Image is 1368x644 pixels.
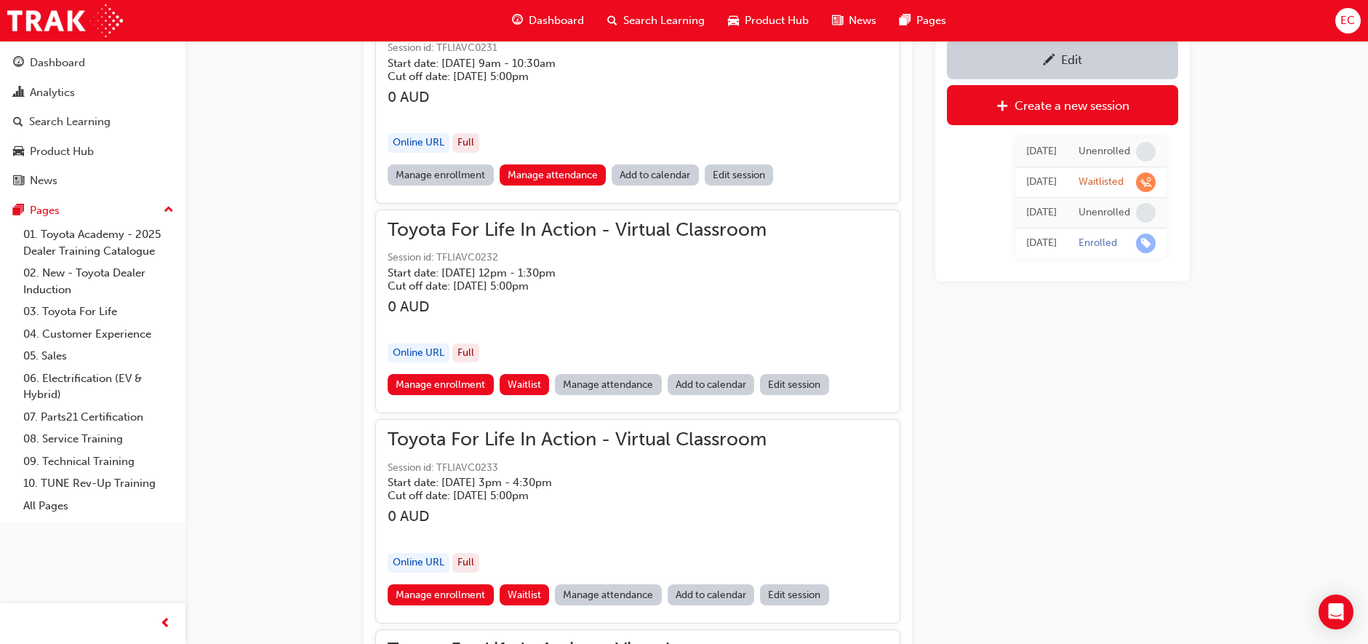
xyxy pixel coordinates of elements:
div: Search Learning [29,114,111,130]
div: Wed Jun 18 2025 08:51:03 GMT+1000 (Australian Eastern Standard Time) [1026,235,1057,252]
div: Full [452,343,479,363]
a: Add to calendar [612,164,699,186]
a: News [6,167,180,194]
div: Unenrolled [1079,206,1130,220]
div: Full [452,133,479,153]
div: Unenrolled [1079,145,1130,159]
span: Waitlist [508,378,541,391]
a: news-iconNews [820,6,888,36]
a: guage-iconDashboard [500,6,596,36]
div: News [30,172,57,189]
a: 06. Electrification (EV & Hybrid) [17,367,180,406]
button: Pages [6,197,180,224]
span: prev-icon [160,615,171,633]
div: Online URL [388,133,449,153]
a: Analytics [6,79,180,106]
a: 10. TUNE Rev-Up Training [17,472,180,495]
div: Tue Jun 24 2025 14:41:26 GMT+1000 (Australian Eastern Standard Time) [1026,143,1057,160]
a: Product Hub [6,138,180,165]
a: car-iconProduct Hub [716,6,820,36]
span: pencil-icon [1043,54,1055,68]
div: Edit [1061,52,1082,67]
a: 08. Service Training [17,428,180,450]
a: 07. Parts21 Certification [17,406,180,429]
button: Toyota For Life In Action - Virtual ClassroomSession id: TFLIAVC0233Start date: [DATE] 3pm - 4:30... [388,432,888,611]
div: Tue Jun 24 2025 14:29:21 GMT+1000 (Australian Eastern Standard Time) [1026,174,1057,191]
div: Online URL [388,343,449,363]
a: 05. Sales [17,345,180,367]
button: EC [1335,8,1361,33]
button: DashboardAnalyticsSearch LearningProduct HubNews [6,47,180,197]
a: pages-iconPages [888,6,958,36]
span: news-icon [832,12,843,30]
div: Analytics [30,84,75,101]
a: Edit [947,39,1178,79]
span: guage-icon [13,57,24,70]
h5: Cut off date: [DATE] 5:00pm [388,70,743,83]
span: plus-icon [996,100,1009,114]
span: pages-icon [13,204,24,218]
span: Search Learning [623,12,705,29]
h5: Start date: [DATE] 9am - 10:30am [388,57,743,70]
span: news-icon [13,175,24,188]
span: car-icon [728,12,739,30]
span: Toyota For Life In Action - Virtual Classroom [388,222,767,239]
span: learningRecordVerb_NONE-icon [1136,203,1156,223]
span: Waitlist [508,589,541,601]
a: 01. Toyota Academy - 2025 Dealer Training Catalogue [17,223,180,262]
span: pages-icon [900,12,911,30]
a: search-iconSearch Learning [596,6,716,36]
button: Toyota For Life In Action - Virtual ClassroomSession id: TFLIAVC0232Start date: [DATE] 12pm - 1:3... [388,222,888,401]
span: Session id: TFLIAVC0232 [388,250,767,266]
span: search-icon [607,12,617,30]
button: Waitlist [500,584,550,605]
div: Waitlisted [1079,175,1124,189]
span: News [849,12,876,29]
h5: Cut off date: [DATE] 5:00pm [388,279,743,293]
a: Create a new session [947,85,1178,125]
a: Manage enrollment [388,374,494,395]
a: Edit session [760,584,829,605]
span: search-icon [13,116,23,129]
span: learningRecordVerb_ENROLL-icon [1136,234,1156,253]
span: up-icon [164,201,174,220]
a: Edit session [705,164,774,186]
div: Product Hub [30,143,94,160]
a: 04. Customer Experience [17,323,180,346]
img: Trak [7,4,123,37]
span: Dashboard [529,12,584,29]
a: Dashboard [6,49,180,76]
div: Open Intercom Messenger [1319,595,1353,629]
span: Session id: TFLIAVC0231 [388,40,767,57]
span: Session id: TFLIAVC0233 [388,460,767,477]
span: EC [1340,12,1355,29]
h3: 0 AUD [388,508,767,525]
a: Edit session [760,374,829,395]
button: Waitlist [500,374,550,395]
a: Add to calendar [668,584,755,605]
span: Toyota For Life In Action - Virtual Classroom [388,432,767,448]
a: Manage attendance [555,584,662,605]
span: Product Hub [745,12,809,29]
h5: Start date: [DATE] 12pm - 1:30pm [388,266,743,279]
div: Full [452,553,479,573]
h3: 0 AUD [388,89,767,106]
a: Manage enrollment [388,164,494,186]
a: Add to calendar [668,374,755,395]
a: All Pages [17,495,180,517]
div: Wed Jun 18 2025 09:09:20 GMT+1000 (Australian Eastern Standard Time) [1026,204,1057,221]
a: Manage enrollment [388,584,494,605]
div: Online URL [388,553,449,573]
h3: 0 AUD [388,298,767,315]
a: Search Learning [6,108,180,135]
a: 03. Toyota For Life [17,301,180,323]
div: Pages [30,202,60,219]
h5: Start date: [DATE] 3pm - 4:30pm [388,476,743,489]
div: Enrolled [1079,236,1117,250]
span: chart-icon [13,87,24,100]
div: Dashboard [30,55,85,71]
span: learningRecordVerb_WAITLIST-icon [1136,172,1156,192]
a: Manage attendance [555,374,662,395]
